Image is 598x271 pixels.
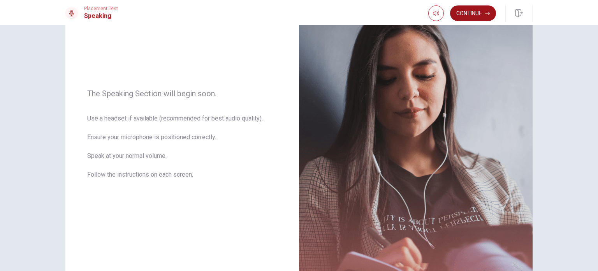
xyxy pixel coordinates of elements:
[450,5,496,21] button: Continue
[87,89,277,98] span: The Speaking Section will begin soon.
[84,11,118,21] h1: Speaking
[84,6,118,11] span: Placement Test
[87,114,277,189] span: Use a headset if available (recommended for best audio quality). Ensure your microphone is positi...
